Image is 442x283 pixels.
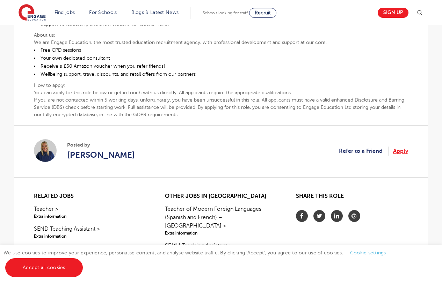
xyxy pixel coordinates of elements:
a: Find jobs [55,10,75,15]
span: Extra information [34,233,146,239]
a: Teacher >Extra information [34,205,146,219]
b: How to apply: [34,83,65,88]
span: We use cookies to improve your experience, personalise content, and analyse website traffic. By c... [3,250,393,270]
p: You can apply for this role below or get in touch with us directly. All applicants require the ap... [34,89,408,96]
li: Receive a £50 Amazon voucher when you refer friends! [34,62,408,70]
span: Recruit [255,10,271,15]
a: SEND Teaching Assistant >Extra information [34,225,146,239]
span: Posted by [67,141,135,149]
h2: Share this role [296,193,408,203]
b: About us: [34,32,55,38]
li: Your own dedicated consultant [34,54,408,62]
h2: Related jobs [34,193,146,200]
a: Apply [393,147,408,156]
a: Cookie settings [350,250,386,255]
a: Teacher of Modern Foreign Languages (Spanish and French) – [GEOGRAPHIC_DATA] >Extra information [165,205,277,236]
p: We are Engage Education, the most trusted education recruitment agency, with professional develop... [34,39,408,46]
img: Engage Education [19,4,46,22]
a: Recruit [249,8,276,18]
a: Refer to a Friend [339,147,389,156]
span: Extra information [34,213,146,219]
a: For Schools [89,10,117,15]
p: If you are not contacted within 5 working days, unfortunately, you have been unsuccessful in this... [34,96,408,118]
a: SEMH Teaching Assistant >Extra information [165,241,277,256]
span: Schools looking for staff [203,10,248,15]
li: Free CPD sessions [34,46,408,54]
a: Sign up [378,8,408,18]
span: Extra information [165,230,277,236]
a: Accept all cookies [5,258,83,277]
h2: Other jobs in [GEOGRAPHIC_DATA] [165,193,277,200]
a: [PERSON_NAME] [67,149,135,161]
li: Wellbeing support, travel discounts, and retail offers from our partners [34,70,408,78]
a: Blogs & Latest News [131,10,179,15]
a: Resource Provision Support >Extra information [34,245,146,259]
